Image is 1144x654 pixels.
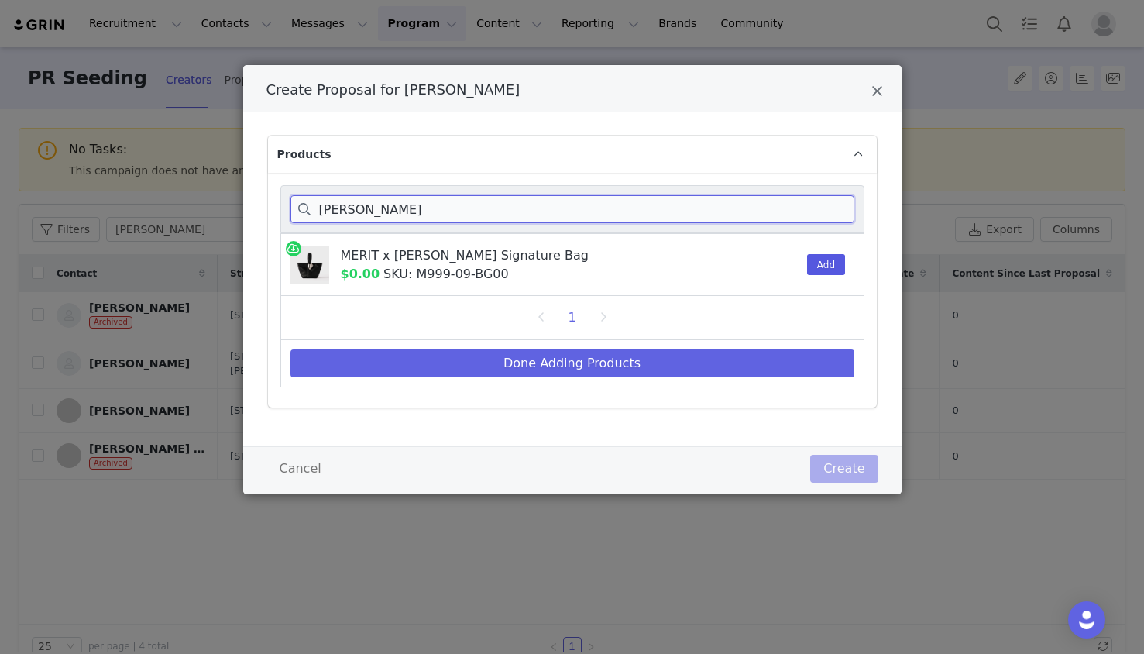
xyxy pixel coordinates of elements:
[290,195,854,223] input: Search products
[1068,601,1105,639] div: Open Intercom Messenger
[383,267,509,281] span: SKU: M999-09-BG00
[290,349,854,377] button: Done Adding Products
[561,307,584,329] li: 1
[266,455,335,483] button: Cancel
[810,455,878,483] button: Create
[341,246,722,265] div: MERIT x [PERSON_NAME] Signature Bag
[290,246,329,284] img: BM-Bag-CartImage.jpg
[871,84,883,102] button: Close
[243,65,902,494] div: Create Proposal for Ashley Moubayed
[277,146,332,163] span: Products
[341,267,380,281] span: $0.00
[266,81,520,98] span: Create Proposal for [PERSON_NAME]
[807,254,845,275] button: Add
